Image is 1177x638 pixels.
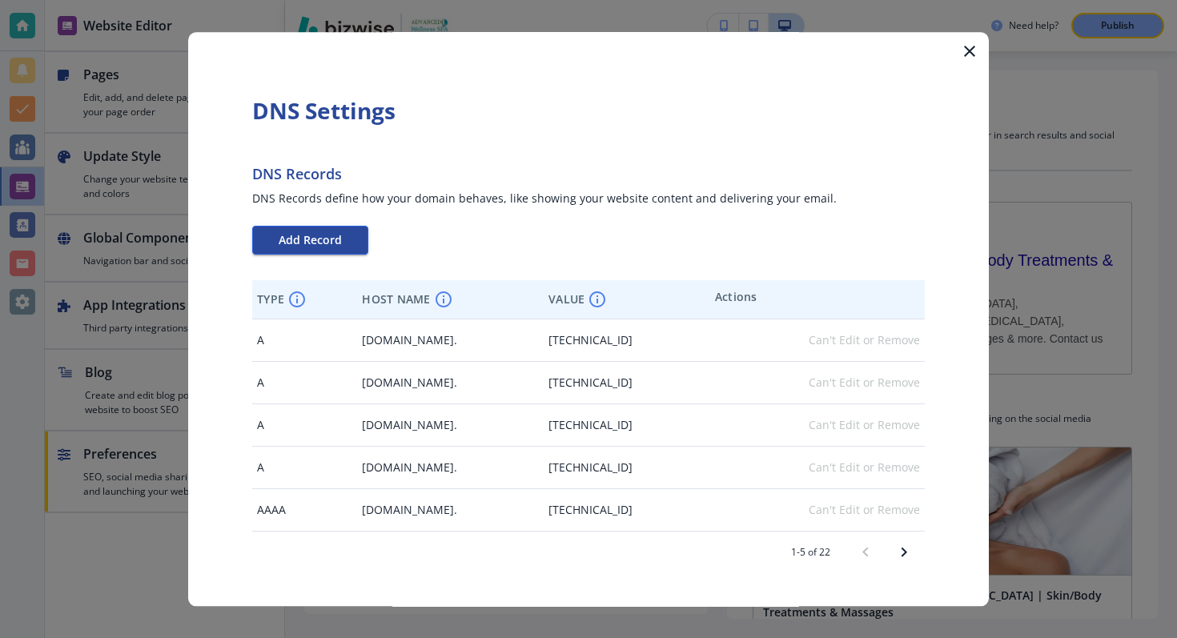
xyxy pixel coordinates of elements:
span: Can't Edit or Remove [809,375,920,390]
h4: TYPE [257,292,284,307]
span: Add Record [279,235,342,246]
span: AAAA [257,502,286,517]
span: [DOMAIN_NAME]. [362,375,457,390]
span: [DOMAIN_NAME]. [362,332,457,347]
span: A [257,459,264,475]
span: Can't Edit or Remove [809,417,920,432]
span: [DOMAIN_NAME]. [362,417,457,432]
span: [DOMAIN_NAME]. [362,502,457,517]
span: Can't Edit or Remove [809,459,920,475]
h2: DNS Records [252,163,925,184]
h4: VALUE [548,292,584,307]
span: [TECHNICAL_ID] [548,459,633,475]
span: [DOMAIN_NAME]. [362,459,457,475]
h4: Actions [715,290,757,304]
span: DNS Records define how your domain behaves, like showing your website content and delivering your... [252,191,837,206]
strong: DNS Settings [252,95,396,126]
span: [TECHNICAL_ID] [548,502,633,517]
span: [TECHNICAL_ID] [548,375,633,390]
span: [TECHNICAL_ID] [548,417,633,432]
span: Can't Edit or Remove [809,502,920,517]
p: 1-5 of 22 [791,546,830,559]
span: [TECHNICAL_ID] [548,332,633,347]
button: Add Record [252,226,368,255]
span: A [257,332,264,347]
button: Next page [885,533,923,572]
span: A [257,375,264,390]
span: A [257,417,264,432]
span: Can't Edit or Remove [809,332,920,347]
h4: HOST NAME [362,292,430,307]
